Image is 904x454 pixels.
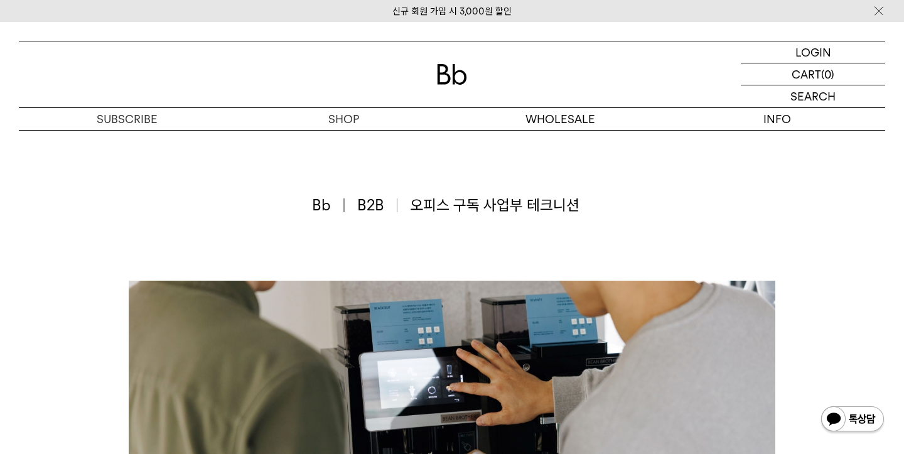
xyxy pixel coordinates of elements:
a: LOGIN [741,41,885,63]
p: SEARCH [790,85,836,107]
a: SUBSCRIBE [19,108,235,130]
p: LOGIN [795,41,831,63]
p: CART [792,63,821,85]
span: 오피스 구독 사업부 테크니션 [410,195,579,216]
img: 카카오톡 채널 1:1 채팅 버튼 [820,405,885,435]
p: INFO [669,108,885,130]
a: SHOP [235,108,452,130]
a: 신규 회원 가입 시 3,000원 할인 [392,6,512,17]
p: (0) [821,63,834,85]
img: 로고 [437,64,467,85]
a: CART (0) [741,63,885,85]
p: WHOLESALE [452,108,669,130]
span: Bb [312,195,345,216]
span: B2B [357,195,398,216]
